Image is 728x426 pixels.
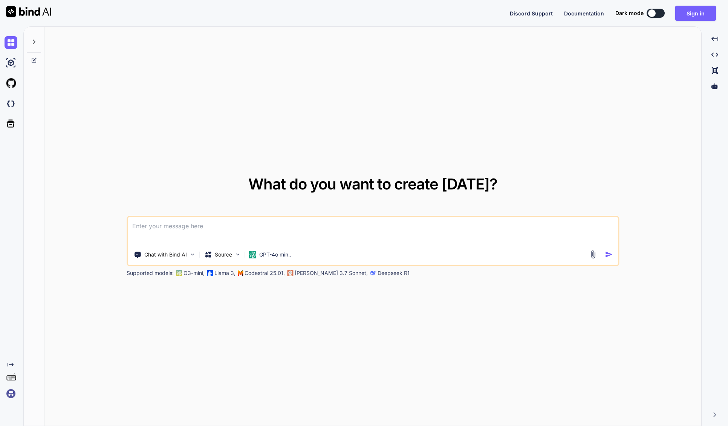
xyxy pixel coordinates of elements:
[184,269,205,277] p: O3-mini,
[510,10,553,17] span: Discord Support
[215,251,232,258] p: Source
[564,10,604,17] span: Documentation
[259,251,291,258] p: GPT-4o min..
[245,269,285,277] p: Codestral 25.01,
[370,270,376,276] img: claude
[5,56,17,69] img: ai-studio
[510,9,553,17] button: Discord Support
[605,250,613,258] img: icon
[127,269,174,277] p: Supported models:
[176,270,182,276] img: GPT-4
[287,270,293,276] img: claude
[564,9,604,17] button: Documentation
[589,250,597,259] img: attachment
[295,269,368,277] p: [PERSON_NAME] 3.7 Sonnet,
[615,9,644,17] span: Dark mode
[144,251,187,258] p: Chat with Bind AI
[234,251,241,258] img: Pick Models
[214,269,236,277] p: Llama 3,
[6,6,51,17] img: Bind AI
[248,175,497,193] span: What do you want to create [DATE]?
[5,97,17,110] img: darkCloudIdeIcon
[249,251,256,258] img: GPT-4o mini
[238,270,243,276] img: Mistral-AI
[5,36,17,49] img: chat
[5,387,17,400] img: signin
[207,270,213,276] img: Llama2
[378,269,410,277] p: Deepseek R1
[675,6,716,21] button: Sign in
[189,251,196,258] img: Pick Tools
[5,77,17,90] img: githubLight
